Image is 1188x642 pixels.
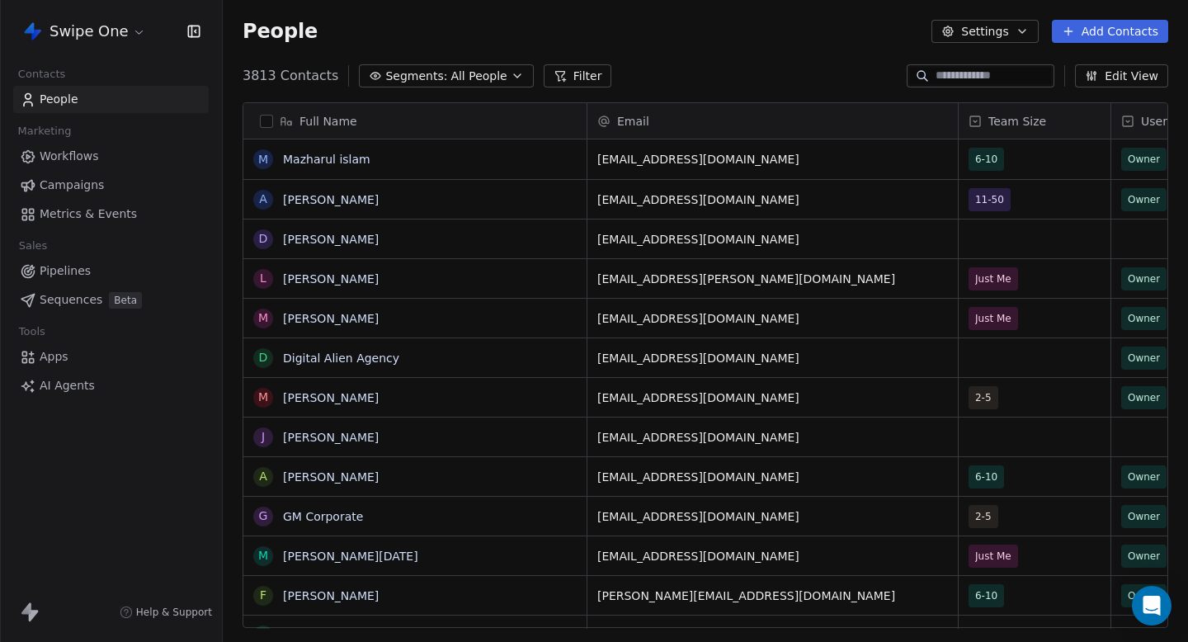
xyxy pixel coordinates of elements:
[120,606,212,619] a: Help & Support
[597,271,948,287] span: [EMAIL_ADDRESS][PERSON_NAME][DOMAIN_NAME]
[1128,508,1160,525] span: Owner
[1128,469,1160,485] span: Owner
[1128,588,1160,604] span: Owner
[12,319,52,344] span: Tools
[40,291,102,309] span: Sequences
[20,17,149,45] button: Swipe One
[931,20,1038,43] button: Settings
[136,606,212,619] span: Help & Support
[259,230,268,248] div: D
[597,310,948,327] span: [EMAIL_ADDRESS][DOMAIN_NAME]
[243,103,587,139] div: Full Name
[283,272,379,286] a: [PERSON_NAME]
[13,172,209,199] a: Campaigns
[243,66,338,86] span: 3813 Contacts
[544,64,612,87] button: Filter
[975,310,1011,327] span: Just Me
[988,113,1046,130] span: Team Size
[259,468,267,485] div: A
[975,271,1011,287] span: Just Me
[975,548,1011,564] span: Just Me
[597,350,948,366] span: [EMAIL_ADDRESS][DOMAIN_NAME]
[13,372,209,399] a: AI Agents
[109,292,142,309] span: Beta
[260,270,266,287] div: L
[1132,586,1171,625] div: Open Intercom Messenger
[1075,64,1168,87] button: Edit View
[260,587,266,604] div: F
[975,191,1004,208] span: 11-50
[1128,350,1160,366] span: Owner
[23,21,43,41] img: Swipe%20One%20Logo%201-1.svg
[13,201,209,228] a: Metrics & Events
[587,103,958,139] div: Email
[283,470,379,484] a: [PERSON_NAME]
[1128,310,1160,327] span: Owner
[975,151,997,168] span: 6-10
[40,148,99,165] span: Workflows
[597,191,948,208] span: [EMAIL_ADDRESS][DOMAIN_NAME]
[597,151,948,168] span: [EMAIL_ADDRESS][DOMAIN_NAME]
[283,193,379,206] a: [PERSON_NAME]
[258,309,268,327] div: M
[283,312,379,325] a: [PERSON_NAME]
[243,139,587,629] div: grid
[49,21,129,42] span: Swipe One
[1128,191,1160,208] span: Owner
[283,431,379,444] a: [PERSON_NAME]
[299,113,357,130] span: Full Name
[262,428,265,446] div: J
[597,429,948,446] span: [EMAIL_ADDRESS][DOMAIN_NAME]
[11,119,78,144] span: Marketing
[617,113,649,130] span: Email
[597,389,948,406] span: [EMAIL_ADDRESS][DOMAIN_NAME]
[259,507,268,525] div: G
[597,588,948,604] span: [PERSON_NAME][EMAIL_ADDRESS][DOMAIN_NAME]
[283,550,418,563] a: [PERSON_NAME][DATE]
[40,177,104,194] span: Campaigns
[597,548,948,564] span: [EMAIL_ADDRESS][DOMAIN_NAME]
[259,191,267,208] div: A
[11,62,73,87] span: Contacts
[258,151,268,168] div: M
[975,508,992,525] span: 2-5
[283,352,399,365] a: Digital Alien Agency
[959,103,1110,139] div: Team Size
[283,391,379,404] a: [PERSON_NAME]
[975,389,992,406] span: 2-5
[283,233,379,246] a: [PERSON_NAME]
[597,508,948,525] span: [EMAIL_ADDRESS][DOMAIN_NAME]
[385,68,447,85] span: Segments:
[283,589,379,602] a: [PERSON_NAME]
[1128,151,1160,168] span: Owner
[40,348,68,366] span: Apps
[450,68,507,85] span: All People
[283,629,485,642] a: [EMAIL_ADDRESS][DOMAIN_NAME]
[40,262,91,280] span: Pipelines
[1052,20,1168,43] button: Add Contacts
[975,469,997,485] span: 6-10
[40,205,137,223] span: Metrics & Events
[12,234,54,258] span: Sales
[283,153,370,166] a: Mazharul islam
[13,257,209,285] a: Pipelines
[13,143,209,170] a: Workflows
[597,469,948,485] span: [EMAIL_ADDRESS][DOMAIN_NAME]
[975,588,997,604] span: 6-10
[259,349,268,366] div: D
[40,377,95,394] span: AI Agents
[1128,271,1160,287] span: Owner
[40,91,78,108] span: People
[13,343,209,371] a: Apps
[597,231,948,248] span: [EMAIL_ADDRESS][DOMAIN_NAME]
[13,286,209,314] a: SequencesBeta
[258,547,268,564] div: M
[1128,548,1160,564] span: Owner
[283,510,363,523] a: GM Corporate
[13,86,209,113] a: People
[243,19,318,44] span: People
[1128,389,1160,406] span: Owner
[258,389,268,406] div: M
